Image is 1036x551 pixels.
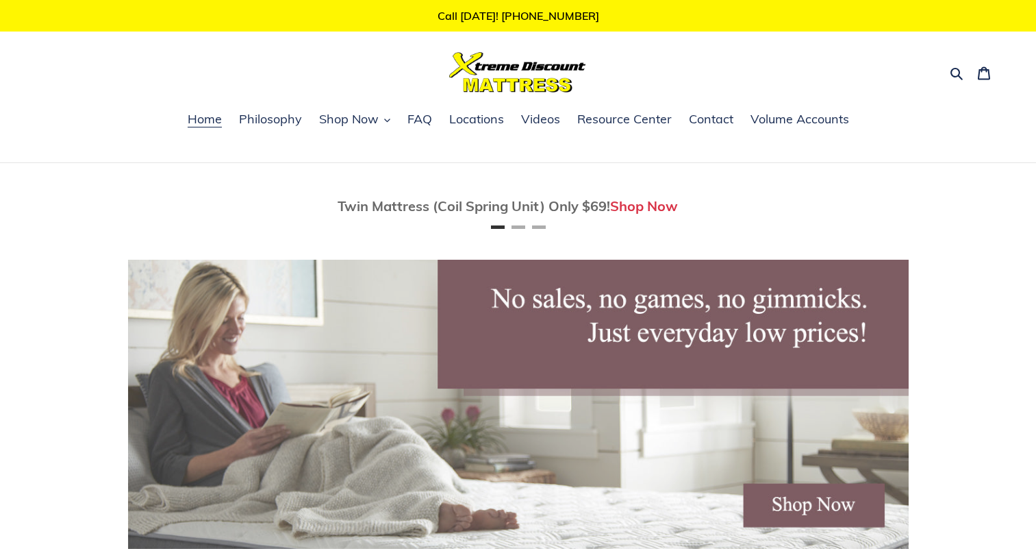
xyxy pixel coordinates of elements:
[449,52,586,93] img: Xtreme Discount Mattress
[511,225,525,229] button: Page 2
[491,225,505,229] button: Page 1
[181,110,229,130] a: Home
[744,110,856,130] a: Volume Accounts
[319,111,379,127] span: Shop Now
[682,110,740,130] a: Contact
[689,111,733,127] span: Contact
[514,110,567,130] a: Videos
[128,260,909,549] img: herobannermay2022-1652879215306_1200x.jpg
[338,197,610,215] span: Twin Mattress (Coil Spring Unit) Only $69!
[188,111,222,127] span: Home
[232,110,309,130] a: Philosophy
[449,111,504,127] span: Locations
[577,111,672,127] span: Resource Center
[239,111,302,127] span: Philosophy
[610,197,678,215] a: Shop Now
[570,110,679,130] a: Resource Center
[750,111,849,127] span: Volume Accounts
[521,111,560,127] span: Videos
[407,111,432,127] span: FAQ
[312,110,397,130] button: Shop Now
[442,110,511,130] a: Locations
[532,225,546,229] button: Page 3
[401,110,439,130] a: FAQ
